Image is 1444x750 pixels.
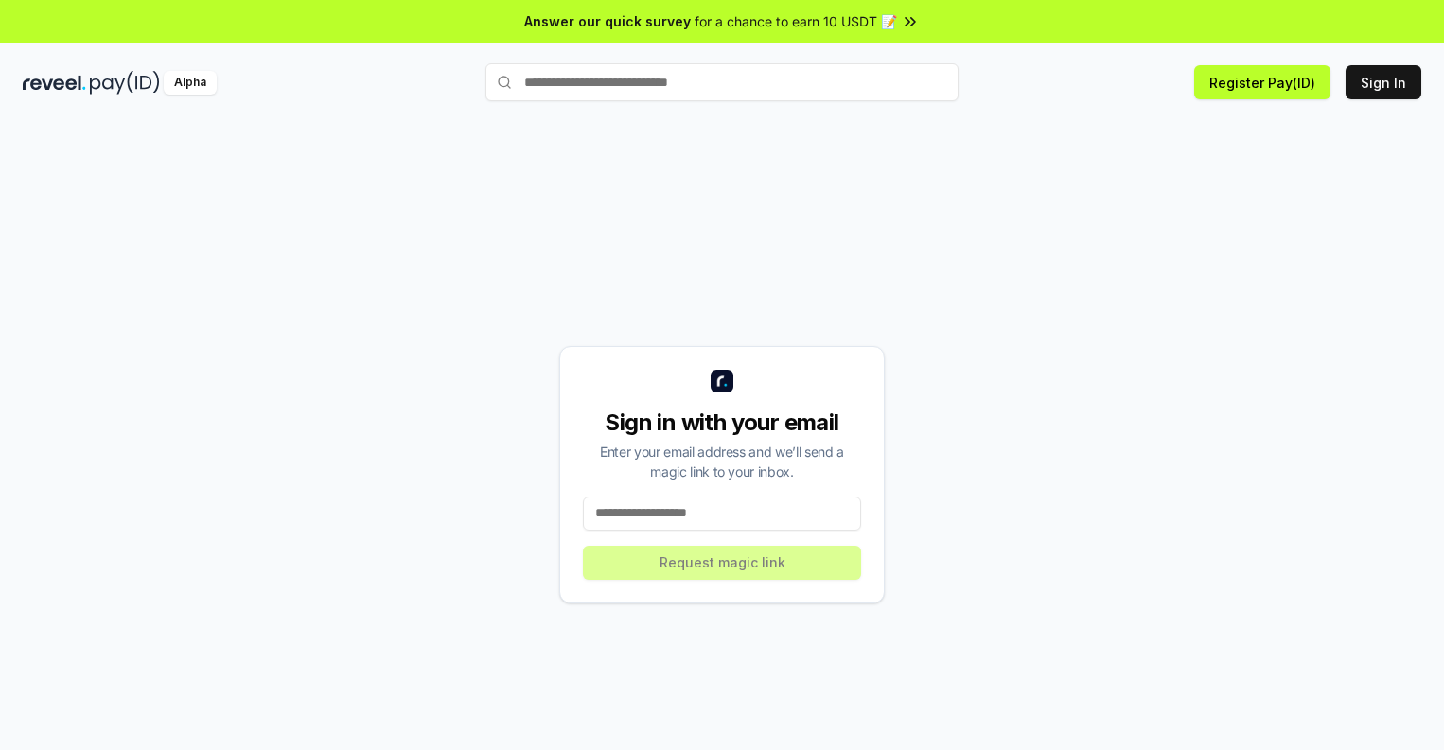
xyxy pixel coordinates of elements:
img: reveel_dark [23,71,86,95]
div: Alpha [164,71,217,95]
div: Sign in with your email [583,408,861,438]
div: Enter your email address and we’ll send a magic link to your inbox. [583,442,861,481]
span: for a chance to earn 10 USDT 📝 [695,11,897,31]
span: Answer our quick survey [524,11,691,31]
button: Sign In [1346,65,1421,99]
img: pay_id [90,71,160,95]
button: Register Pay(ID) [1194,65,1330,99]
img: logo_small [711,370,733,392]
